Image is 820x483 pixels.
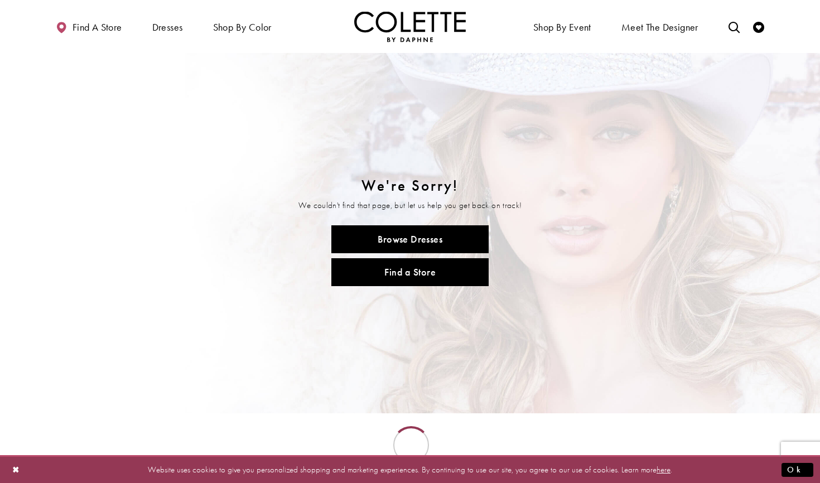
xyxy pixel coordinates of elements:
[657,464,671,475] a: here
[149,11,186,42] span: Dresses
[533,22,591,33] span: Shop By Event
[726,11,742,42] a: Toggle search
[331,225,489,253] a: Browse Dresses
[7,460,26,480] button: Close Dialog
[782,463,813,477] button: Submit Dialog
[152,22,183,33] span: Dresses
[80,462,740,477] p: Website uses cookies to give you personalized shopping and marketing experiences. By continuing t...
[73,22,122,33] span: Find a store
[530,11,594,42] span: Shop By Event
[53,11,124,42] a: Find a store
[619,11,701,42] a: Meet the designer
[331,258,489,286] a: Find a Store
[210,11,274,42] span: Shop by color
[354,11,466,42] a: Visit Home Page
[354,11,466,42] img: Colette by Daphne
[621,22,698,33] span: Meet the designer
[750,11,767,42] a: Check Wishlist
[213,22,272,33] span: Shop by color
